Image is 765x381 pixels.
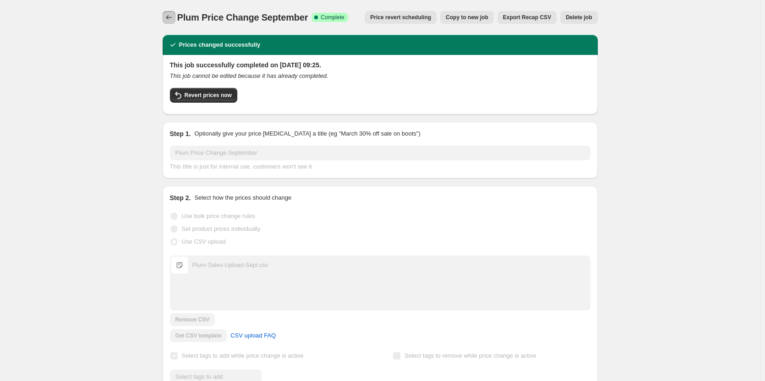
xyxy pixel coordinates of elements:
[365,11,437,24] button: Price revert scheduling
[225,328,281,343] a: CSV upload FAQ
[566,14,592,21] span: Delete job
[503,14,551,21] span: Export Recap CSV
[321,14,344,21] span: Complete
[170,88,237,103] button: Revert prices now
[230,331,276,340] span: CSV upload FAQ
[370,14,431,21] span: Price revert scheduling
[560,11,597,24] button: Delete job
[182,225,261,232] span: Set product prices individually
[170,129,191,138] h2: Step 1.
[179,40,261,49] h2: Prices changed successfully
[185,92,232,99] span: Revert prices now
[194,193,291,202] p: Select how the prices should change
[170,146,590,160] input: 30% off holiday sale
[182,238,226,245] span: Use CSV upload
[163,11,175,24] button: Price change jobs
[182,212,255,219] span: Use bulk price change rules
[177,12,308,22] span: Plum Price Change September
[182,352,304,359] span: Select tags to add while price change is active
[497,11,557,24] button: Export Recap CSV
[446,14,488,21] span: Copy to new job
[194,129,420,138] p: Optionally give your price [MEDICAL_DATA] a title (eg "March 30% off sale on boots")
[440,11,494,24] button: Copy to new job
[192,261,268,270] div: Plum-Sales-Upload-Sept.csv
[170,72,328,79] i: This job cannot be edited because it has already completed.
[170,60,590,70] h2: This job successfully completed on [DATE] 09:25.
[404,352,536,359] span: Select tags to remove while price change is active
[170,193,191,202] h2: Step 2.
[170,163,312,170] span: This title is just for internal use, customers won't see it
